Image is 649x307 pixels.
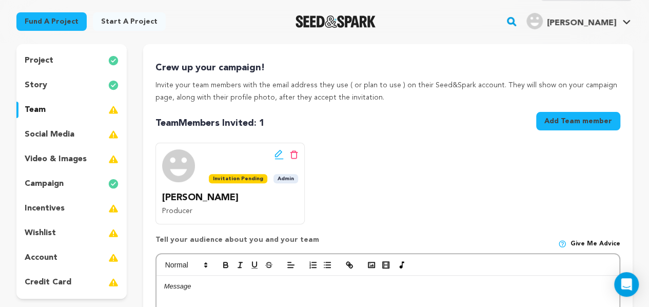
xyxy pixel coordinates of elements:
img: check-circle-full.svg [108,178,119,190]
p: Tell your audience about you and your team [155,235,319,253]
a: Fund a project [16,12,87,31]
img: warning-full.svg [108,276,119,289]
img: Seed&Spark Logo Dark Mode [296,15,376,28]
a: Gendron R.'s Profile [524,11,633,29]
button: Add Team member [536,112,620,130]
button: wishlist [16,225,127,241]
img: team picture [162,149,195,182]
img: warning-full.svg [108,227,119,239]
button: credit card [16,274,127,291]
img: check-circle-full.svg [108,54,119,67]
p: video & images [25,153,87,165]
span: [PERSON_NAME] [547,19,616,27]
p: campaign [25,178,64,190]
p: project [25,54,53,67]
span: Give me advice [571,240,620,248]
span: Admin [273,174,298,183]
p: incentives [25,202,65,215]
span: Members Invited [179,119,254,128]
button: social media [16,126,127,143]
span: Gendron R.'s Profile [524,11,633,32]
a: Start a project [93,12,166,31]
img: warning-full.svg [108,104,119,116]
a: Seed&Spark Homepage [296,15,376,28]
img: user.png [526,13,543,29]
p: [PERSON_NAME] [162,190,298,205]
button: account [16,250,127,266]
p: Invite your team members with the email address they use ( or plan to use ) on their Seed&Spark a... [155,80,620,104]
button: project [16,52,127,69]
p: story [25,79,47,91]
img: warning-full.svg [108,128,119,141]
div: Gendron R.'s Profile [526,13,616,29]
span: Producer [162,207,192,215]
img: warning-full.svg [108,202,119,215]
button: campaign [16,176,127,192]
button: incentives [16,200,127,217]
p: Crew up your campaign! [155,61,620,75]
button: story [16,77,127,93]
span: Invitation Pending [209,174,267,183]
img: check-circle-full.svg [108,79,119,91]
img: warning-full.svg [108,252,119,264]
img: warning-full.svg [108,153,119,165]
p: credit card [25,276,71,289]
p: Team : 1 [155,116,265,131]
button: video & images [16,151,127,167]
p: account [25,252,57,264]
p: wishlist [25,227,56,239]
img: help-circle.svg [558,240,566,248]
p: team [25,104,46,116]
p: social media [25,128,74,141]
div: Open Intercom Messenger [614,272,639,297]
button: team [16,102,127,118]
